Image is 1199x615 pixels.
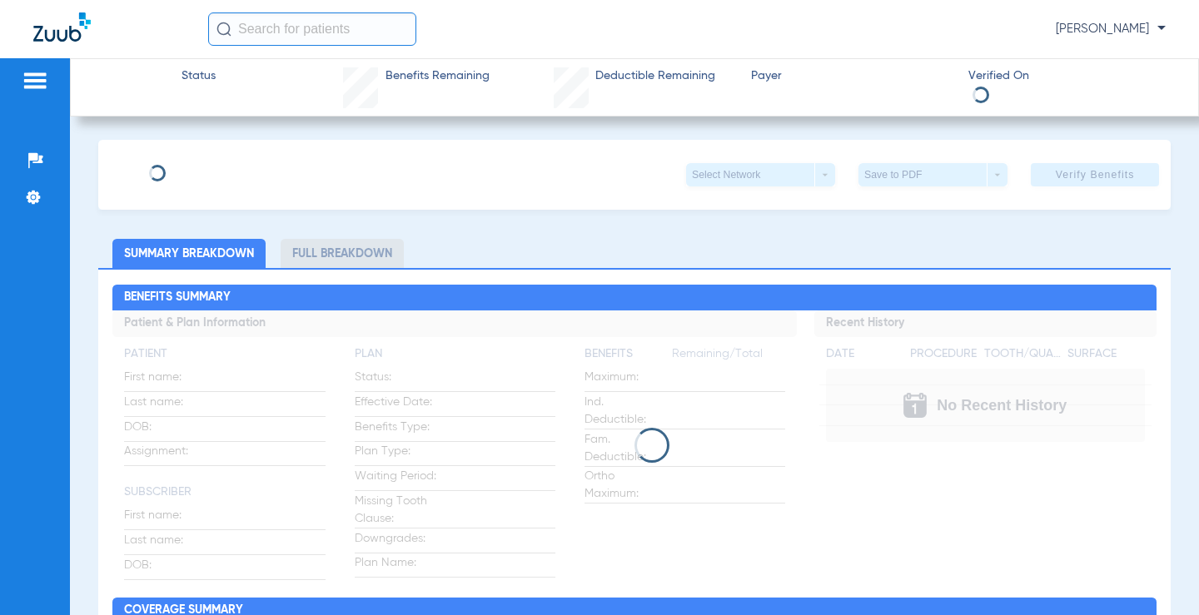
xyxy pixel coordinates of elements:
span: Status [182,67,216,85]
img: Search Icon [216,22,231,37]
input: Search for patients [208,12,416,46]
span: Benefits Remaining [386,67,490,85]
span: Payer [751,67,954,85]
img: hamburger-icon [22,71,48,91]
li: Summary Breakdown [112,239,266,268]
h2: Benefits Summary [112,285,1156,311]
span: [PERSON_NAME] [1056,21,1166,37]
span: Deductible Remaining [595,67,715,85]
span: Verified On [968,67,1172,85]
li: Full Breakdown [281,239,404,268]
img: Zuub Logo [33,12,91,42]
